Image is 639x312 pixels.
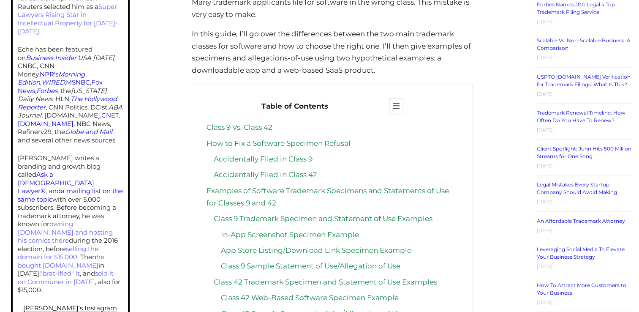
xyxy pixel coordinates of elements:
a: How to Fix a Software Specimen Refusal [207,139,351,148]
a: he bought [DOMAIN_NAME] [18,253,104,269]
span: Table of Contents [261,100,328,112]
a: a mailing list on the same topic [18,187,123,203]
a: "brat-ified" it [40,269,80,277]
time: [DATE] [537,263,553,269]
a: The Hollywood Reporter [18,95,117,111]
time: [DATE] [537,91,553,97]
a: Accidentally Filed in Class 9 [214,155,313,163]
a: Ask a [DEMOGRAPHIC_DATA] Lawyer® [18,170,94,195]
p: Eche has been featured on , , CNBC, CNN Money, , , , , the , HLN, , CNN Politics, DCist, , [DOMAI... [18,45,123,144]
a: Class 9 Sample Statement of Use/Allegation of Use [221,262,400,270]
time: [DATE] [537,299,553,305]
time: [DATE] [537,199,553,205]
time: [DATE] [537,19,553,25]
a: Client Spotlight: Juhn Hits 500 Million Streams for One Song [537,145,631,159]
a: WIRED [41,78,65,86]
a: App Store Listing/Download Link Specimen Example [221,246,411,255]
a: USPTO [DOMAIN_NAME] Verification for Trademark Filings: What Is This? [537,74,631,88]
time: [DATE] [537,227,553,233]
a: Business Insider [26,54,76,62]
a: Class 42 Web-Based Software Specimen Example [221,293,399,302]
a: How To Attract More Customers to Your Business [537,282,626,296]
a: CNET [101,111,119,119]
a: NPR'sMorning Edition [18,70,85,87]
a: owning [DOMAIN_NAME] and hosting his comics there [18,220,113,244]
time: [DATE] [537,127,553,133]
a: Fox News, [18,78,103,95]
a: Forbes Names JPG Legal a Top Trademark Filing Service [537,1,615,15]
a: selling the domain for $15,000 [18,245,98,261]
a: Scalable Vs. Non-Scalable Business: A Comparison [537,37,631,51]
a: In-App Screenshot Specimen Example [221,230,359,239]
em: USA [DATE] [78,54,114,62]
em: Morning Edition [18,70,85,87]
a: MSNBC [66,78,90,86]
p: In this guide, I’ll go over the differences between the two main trademark classes for software a... [192,28,473,77]
a: Legal Mistakes Every Startup Company Should Avoid Making [537,181,617,195]
em: ABA Journal [18,103,122,120]
a: sold it on Communer in [DATE] [18,269,114,286]
a: Forbes [36,87,57,95]
a: Leveraging Social Media To Elevate Your Business Strategy [537,246,625,260]
time: [DATE] [537,55,553,60]
a: Class 9 Trademark Specimen and Statement of Use Examples [214,214,432,223]
a: Globe and Mail [65,128,112,136]
a: Class 9 Vs. Class 42 [207,123,272,131]
a: Class 42 Trademark Specimen and Statement of Use Examples [214,278,437,286]
a: [DOMAIN_NAME] [18,120,73,128]
p: [PERSON_NAME] writes a branding and growth blog called , and with over 5,000 subscribers. Before ... [18,154,123,294]
a: [PERSON_NAME]'s Instagram [23,304,117,312]
a: Examples of Software Trademark Specimens and Statements of Use for Classes 9 and 42 [207,186,449,207]
a: Super Lawyers Rising Star in Intellectual Property for [DATE]-[DATE] [18,3,118,36]
a: Accidentally Filed in Class 42 [214,170,317,179]
time: [DATE] [537,163,553,169]
em: [US_STATE] Daily News [18,87,107,103]
a: Trademark Renewal Timeline: How Often Do You Have To Renew? [537,109,625,123]
a: An Affordable Trademark Attorney [537,218,625,224]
